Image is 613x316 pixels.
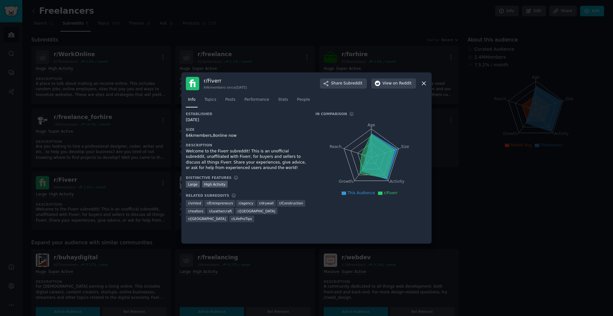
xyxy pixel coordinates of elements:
[390,179,405,184] tspan: Activity
[188,217,226,221] span: r/ [GEOGRAPHIC_DATA]
[186,127,306,132] h3: Size
[204,97,216,103] span: Topics
[331,81,362,86] span: Share
[393,81,412,86] span: on Reddit
[259,201,274,205] span: r/ drywall
[209,209,232,213] span: r/ Leathercraft
[186,149,306,171] div: Welcome to the Fiverr subreddit! This is an unofficial subreddit, unaffiliated with Fiverr, for b...
[371,78,416,89] button: Viewon Reddit
[207,201,233,205] span: r/ Entrepreneurs
[238,201,253,205] span: r/ agency
[202,181,228,187] div: High Activity
[339,179,353,184] tspan: Growth
[186,143,306,147] h3: Description
[223,95,238,108] a: Posts
[204,77,247,84] h3: r/ Fiverr
[344,81,362,86] span: Subreddit
[186,95,198,108] a: Info
[297,97,310,103] span: People
[186,112,306,116] h3: Established
[278,97,288,103] span: Stats
[242,95,271,108] a: Performance
[188,201,201,205] span: r/ vinted
[186,193,229,198] h3: Related Subreddits
[186,117,306,123] div: [DATE]
[315,112,347,116] h3: In Comparison
[188,209,203,213] span: r/ realtors
[186,181,200,187] div: Large
[367,123,375,127] tspan: Age
[186,175,231,180] h3: Distinctive Features
[225,97,235,103] span: Posts
[238,209,275,213] span: r/ [GEOGRAPHIC_DATA]
[202,95,218,108] a: Topics
[231,217,252,221] span: r/ LifeProTips
[279,201,303,205] span: r/ Construction
[244,97,269,103] span: Performance
[347,191,375,195] span: This Audience
[186,133,306,139] div: 64k members, 8 online now
[276,95,290,108] a: Stats
[401,144,409,149] tspan: Size
[186,77,199,90] img: Fiverr
[204,85,247,90] div: 64k members since [DATE]
[320,78,367,89] button: ShareSubreddit
[382,81,412,86] span: View
[384,191,397,195] span: r/Fiverr
[295,95,312,108] a: People
[188,97,195,103] span: Info
[329,144,342,149] tspan: Reach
